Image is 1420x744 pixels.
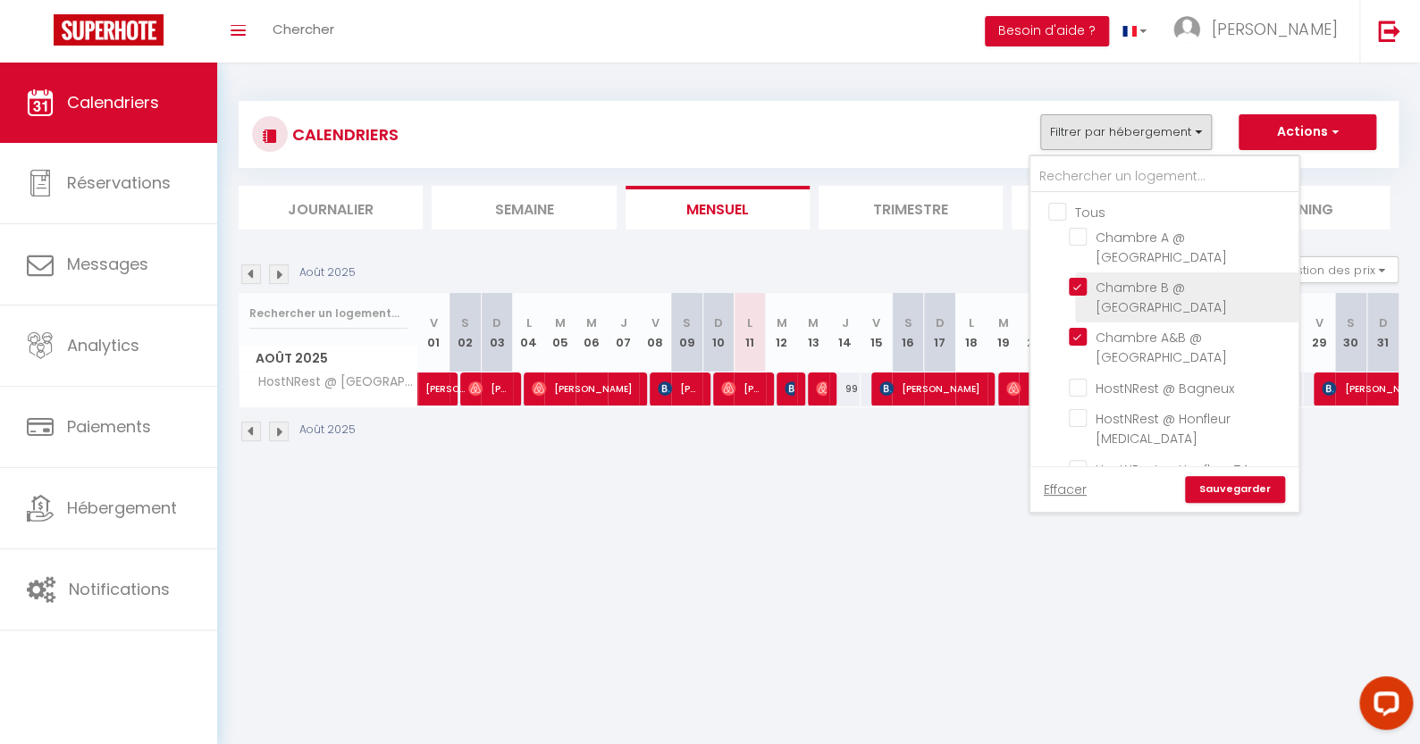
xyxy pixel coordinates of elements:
div: 99 [829,372,861,405]
th: 12 [766,293,797,372]
button: Gestion des prix [1265,256,1399,283]
th: 20 [1019,293,1050,372]
span: Chambre B @ [GEOGRAPHIC_DATA] [1096,279,1227,316]
th: 31 [1366,293,1399,372]
span: Calendriers [67,91,159,113]
abbr: M [776,314,786,331]
abbr: J [620,314,627,331]
span: [PERSON_NAME] [879,372,984,405]
th: 10 [702,293,734,372]
span: [PERSON_NAME] [1006,372,1048,405]
abbr: D [714,314,723,331]
th: 19 [987,293,1019,372]
li: Trimestre [819,186,1003,230]
span: [PERSON_NAME] [425,363,466,397]
span: Hébergement [67,497,177,519]
span: [PERSON_NAME] [658,372,700,405]
iframe: LiveChat chat widget [1345,669,1420,744]
abbr: D [1378,314,1387,331]
li: Mensuel [626,186,810,230]
th: 16 [892,293,923,372]
abbr: L [525,314,531,331]
span: HostNRest @ [GEOGRAPHIC_DATA] [242,372,421,392]
abbr: M [808,314,819,331]
span: Chercher [273,20,334,38]
span: [PERSON_NAME] [816,372,827,405]
span: [PERSON_NAME] [1212,18,1337,40]
li: Tâches [1012,186,1196,230]
span: [PERSON_NAME] [721,372,763,405]
th: 04 [513,293,544,372]
th: 05 [544,293,576,372]
img: Super Booking [54,14,164,46]
abbr: J [841,314,848,331]
span: Chambre A @ [GEOGRAPHIC_DATA] [1096,229,1227,266]
li: Journalier [239,186,423,230]
th: 03 [481,293,512,372]
p: Août 2025 [299,264,356,281]
th: 29 [1303,293,1334,372]
span: Notifications [69,578,170,600]
abbr: V [872,314,880,331]
button: Besoin d'aide ? [985,16,1109,46]
p: Août 2025 [299,422,356,439]
input: Rechercher un logement... [249,297,408,330]
abbr: S [904,314,912,331]
span: Réservations [67,171,171,194]
span: [PERSON_NAME] [785,372,795,405]
img: ... [1173,16,1200,43]
abbr: V [430,314,438,331]
th: 09 [671,293,702,372]
abbr: D [935,314,944,331]
span: Messages [67,253,148,275]
span: Paiements [67,415,151,438]
span: [PERSON_NAME] [468,372,510,405]
span: Analytics [67,334,139,356]
span: Chambre A&B @ [GEOGRAPHIC_DATA] [1096,329,1227,366]
button: Filtrer par hébergement [1040,114,1212,150]
input: Rechercher un logement... [1030,161,1298,193]
a: Sauvegarder [1185,476,1285,503]
div: Filtrer par hébergement [1029,155,1300,514]
th: 14 [829,293,861,372]
abbr: M [997,314,1008,331]
li: Semaine [432,186,616,230]
th: 02 [450,293,481,372]
th: 17 [924,293,955,372]
th: 11 [734,293,765,372]
abbr: L [969,314,974,331]
th: 30 [1335,293,1366,372]
abbr: D [492,314,501,331]
img: logout [1378,20,1400,42]
span: HostNRest @ Honfleur [MEDICAL_DATA] [1096,410,1231,447]
abbr: L [747,314,752,331]
th: 06 [576,293,607,372]
span: [PERSON_NAME] [532,372,636,405]
th: 13 [797,293,828,372]
a: [PERSON_NAME] [418,372,450,406]
button: Actions [1239,114,1376,150]
span: Août 2025 [239,346,417,372]
abbr: S [683,314,691,331]
th: 15 [861,293,892,372]
abbr: V [1315,314,1323,331]
h3: CALENDRIERS [288,114,399,155]
th: 18 [955,293,987,372]
a: Effacer [1044,480,1087,499]
abbr: S [1347,314,1355,331]
th: 08 [639,293,670,372]
abbr: S [461,314,469,331]
abbr: V [651,314,659,331]
abbr: M [586,314,597,331]
th: 07 [608,293,639,372]
abbr: M [555,314,566,331]
th: 01 [418,293,450,372]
